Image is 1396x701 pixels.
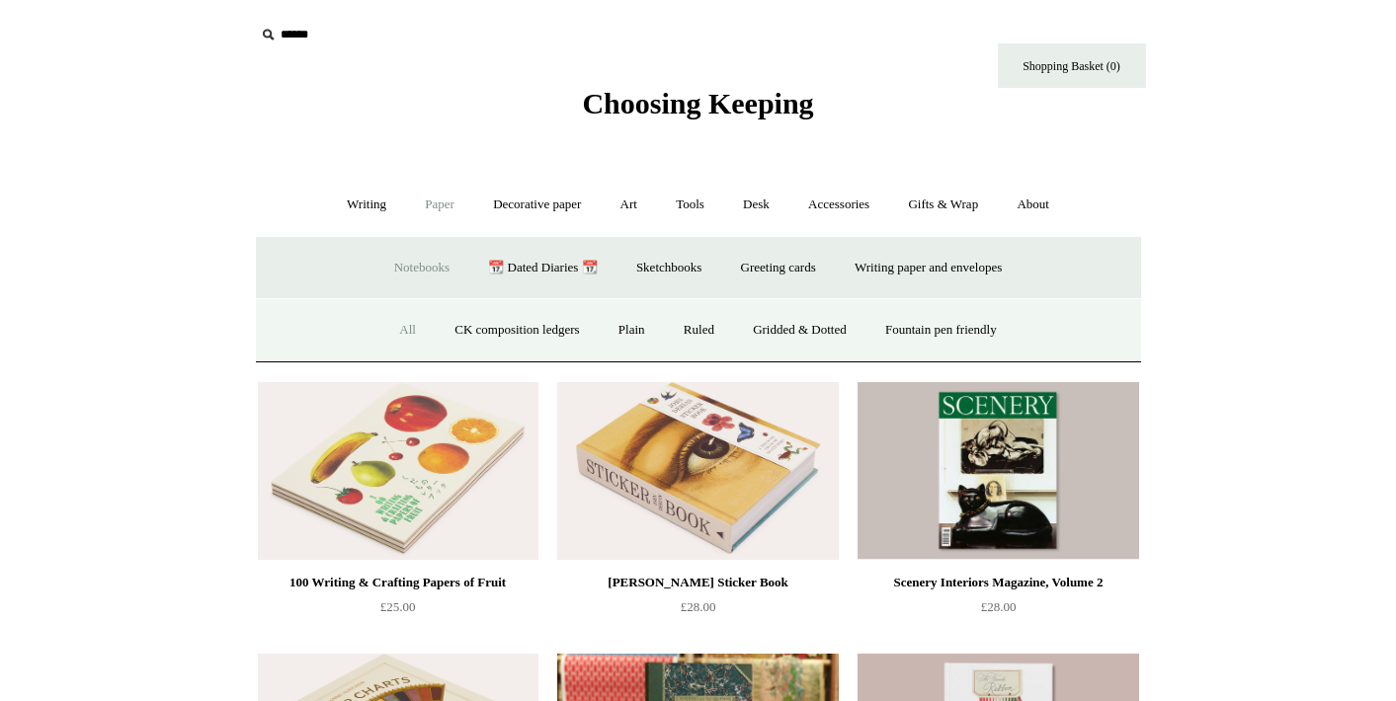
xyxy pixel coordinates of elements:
a: All [381,304,434,356]
a: About [999,179,1067,231]
span: £28.00 [981,599,1017,614]
a: [PERSON_NAME] Sticker Book £28.00 [557,571,838,652]
a: Art [603,179,655,231]
a: Desk [725,179,787,231]
a: Scenery Interiors Magazine, Volume 2 £28.00 [858,571,1138,652]
a: 📆 Dated Diaries 📆 [470,242,615,294]
span: £25.00 [380,599,416,614]
a: Accessories [790,179,887,231]
a: Writing paper and envelopes [837,242,1020,294]
a: Gifts & Wrap [890,179,996,231]
div: [PERSON_NAME] Sticker Book [562,571,833,594]
img: Scenery Interiors Magazine, Volume 2 [858,382,1138,560]
img: 100 Writing & Crafting Papers of Fruit [258,382,538,560]
span: £28.00 [681,599,716,614]
a: CK composition ledgers [437,304,597,356]
a: Scenery Interiors Magazine, Volume 2 Scenery Interiors Magazine, Volume 2 [858,382,1138,560]
a: John Derian Sticker Book John Derian Sticker Book [557,382,838,560]
a: Shopping Basket (0) [998,43,1146,88]
a: Plain [601,304,663,356]
a: Gridded & Dotted [735,304,864,356]
div: Scenery Interiors Magazine, Volume 2 [862,571,1133,594]
a: Decorative paper [475,179,599,231]
a: Choosing Keeping [582,103,813,117]
img: John Derian Sticker Book [557,382,838,560]
a: 100 Writing & Crafting Papers of Fruit £25.00 [258,571,538,652]
a: Tools [658,179,722,231]
div: 100 Writing & Crafting Papers of Fruit [263,571,534,594]
a: Sketchbooks [618,242,719,294]
a: Notebooks [376,242,467,294]
a: 100 Writing & Crafting Papers of Fruit 100 Writing & Crafting Papers of Fruit [258,382,538,560]
a: Greeting cards [723,242,834,294]
a: Ruled [666,304,732,356]
a: Paper [407,179,472,231]
a: Fountain pen friendly [867,304,1015,356]
span: Choosing Keeping [582,87,813,119]
a: Writing [329,179,404,231]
